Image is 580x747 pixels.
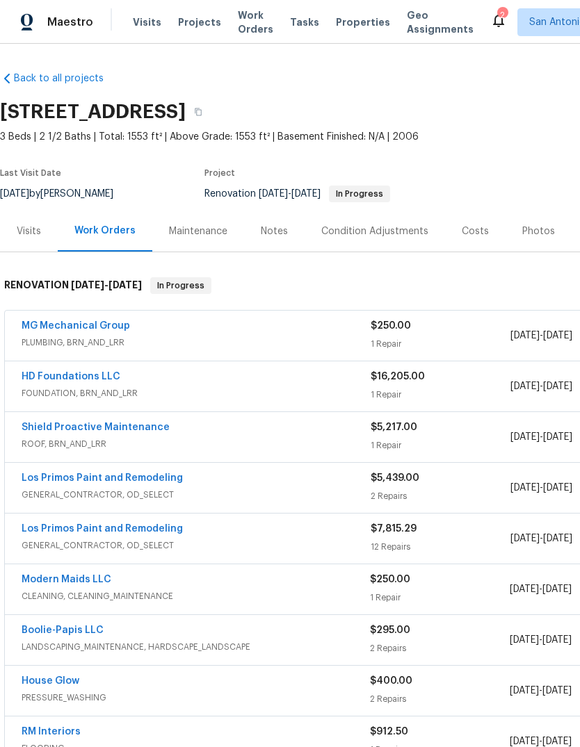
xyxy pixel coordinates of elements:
div: 1 Repair [371,337,510,351]
a: MG Mechanical Group [22,321,130,331]
a: Shield Proactive Maintenance [22,422,170,432]
div: Maintenance [169,224,227,238]
div: 2 Repairs [370,692,509,706]
div: 1 Repair [370,591,509,605]
div: Visits [17,224,41,238]
span: - [510,582,572,596]
span: [DATE] [108,280,142,290]
span: PLUMBING, BRN_AND_LRR [22,336,371,350]
span: - [510,481,572,495]
div: 2 Repairs [370,641,509,655]
span: $400.00 [370,676,412,686]
h6: RENOVATION [4,277,142,294]
div: 2 [497,8,507,22]
span: [DATE] [543,432,572,442]
a: Boolie-Papis LLC [22,625,104,635]
div: 2 Repairs [371,489,510,503]
div: Condition Adjustments [321,224,428,238]
span: $295.00 [370,625,410,635]
span: GENERAL_CONTRACTOR, OD_SELECT [22,488,371,502]
span: - [510,379,572,393]
span: [DATE] [542,737,572,746]
span: Visits [133,15,161,29]
div: Photos [522,224,555,238]
div: 12 Repairs [371,540,510,554]
div: Costs [462,224,489,238]
span: [DATE] [543,331,572,340]
span: [DATE] [542,686,572,696]
a: Los Primos Paint and Remodeling [22,473,183,483]
span: - [510,532,572,545]
button: Copy Address [186,99,211,124]
span: [DATE] [510,331,540,340]
span: GENERAL_CONTRACTOR, OD_SELECT [22,539,371,552]
span: [DATE] [510,381,540,391]
a: Los Primos Paint and Remodeling [22,524,183,534]
span: PRESSURE_WASHING [22,691,370,705]
span: $7,815.29 [371,524,417,534]
a: HD Foundations LLC [22,372,120,381]
span: ROOF, BRN_AND_LRR [22,437,371,451]
div: Notes [261,224,288,238]
span: [DATE] [510,534,540,543]
span: [DATE] [71,280,104,290]
span: [DATE] [291,189,321,199]
a: House Glow [22,676,79,686]
span: [DATE] [542,635,572,645]
span: LANDSCAPING_MAINTENANCE, HARDSCAPE_LANDSCAPE [22,640,370,654]
span: CLEANING, CLEANING_MAINTENANCE [22,589,370,603]
span: [DATE] [543,483,572,493]
span: $250.00 [371,321,411,331]
div: Work Orders [74,224,136,238]
span: Renovation [204,189,390,199]
span: Geo Assignments [407,8,474,36]
span: - [510,430,572,444]
span: Properties [336,15,390,29]
span: $16,205.00 [371,372,425,381]
span: [DATE] [510,584,539,594]
span: [DATE] [510,737,539,746]
a: Modern Maids LLC [22,575,111,584]
span: [DATE] [510,432,540,442]
span: [DATE] [542,584,572,594]
span: - [259,189,321,199]
span: - [510,329,572,343]
span: Projects [178,15,221,29]
span: [DATE] [510,635,539,645]
span: - [71,280,142,290]
span: Project [204,169,235,177]
span: [DATE] [510,483,540,493]
span: Work Orders [238,8,273,36]
span: - [510,684,572,698]
span: [DATE] [543,534,572,543]
span: [DATE] [543,381,572,391]
span: In Progress [330,190,389,198]
span: - [510,633,572,647]
span: $5,439.00 [371,473,419,483]
span: [DATE] [510,686,539,696]
span: $250.00 [370,575,410,584]
div: 1 Repair [371,438,510,452]
span: Maestro [47,15,93,29]
div: 1 Repair [371,388,510,402]
span: $912.50 [370,727,408,737]
span: [DATE] [259,189,288,199]
a: RM Interiors [22,727,81,737]
span: Tasks [290,17,319,27]
span: $5,217.00 [371,422,417,432]
span: FOUNDATION, BRN_AND_LRR [22,386,371,400]
span: In Progress [152,279,210,293]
